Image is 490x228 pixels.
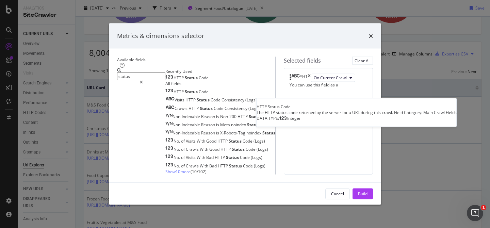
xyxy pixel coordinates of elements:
span: of [181,154,186,160]
span: Code [246,146,257,152]
div: Cancel [331,191,344,197]
span: Code [243,163,254,168]
span: HTTP [218,163,229,168]
span: (Logs) [245,97,257,103]
span: On Current Crawl [314,75,347,81]
span: (Logs) [254,163,265,168]
span: of [181,163,186,168]
span: of [181,146,186,152]
span: Status [197,97,211,103]
span: HTTP [174,75,185,81]
span: Crawls [175,105,189,111]
span: Bad [206,154,215,160]
span: 1 [481,205,486,210]
span: Crawls [186,146,200,152]
div: H1timesOn Current Crawl [290,74,367,82]
div: Recently Used [165,68,275,74]
span: (Logs) [254,138,265,144]
span: Non-200 [220,113,238,119]
iframe: Intercom live chat [467,205,483,221]
span: Reason [201,113,216,119]
span: Good [209,146,220,152]
span: No. [174,138,181,144]
span: No. [174,154,181,160]
div: times [369,32,373,40]
span: HTTP [238,113,249,119]
span: With [197,154,206,160]
div: Metrics & dimensions selector [117,32,204,40]
div: Clear All [355,58,371,63]
div: HTTP Status Code [257,104,457,110]
span: Status [229,138,243,144]
span: Non-Indexable [173,130,201,136]
span: With [200,146,209,152]
span: Code [199,75,209,81]
span: (Logs) [257,146,268,152]
span: Bad [209,163,218,168]
div: Available fields [117,56,275,62]
span: Visits [175,97,185,103]
span: Non-Indexable [173,121,201,127]
span: Consistency [222,97,245,103]
span: Consistency [225,105,248,111]
span: Reason [201,130,216,136]
span: No. [174,163,181,168]
input: Search by field name [117,72,165,80]
span: Crawls [186,163,200,168]
span: Show 10 more [165,168,191,174]
button: Clear All [352,56,373,64]
div: All fields [165,81,275,86]
span: Status [200,105,214,111]
span: Visits [186,154,197,160]
span: HTTP [174,89,185,95]
span: Status [249,113,263,119]
span: Good [206,138,217,144]
button: On Current Crawl [311,74,355,82]
div: Selected fields [284,56,321,64]
span: of [181,138,186,144]
span: With [197,138,206,144]
span: Status [232,146,246,152]
span: ( 10 / 102 ) [191,168,207,174]
div: Build [358,191,367,197]
span: Meta [220,121,231,127]
span: Integer [287,115,301,121]
span: is [216,121,220,127]
span: HTTP [215,154,226,160]
span: HTTP [220,146,232,152]
span: With [200,163,209,168]
span: noindex [231,121,247,127]
div: The HTTP status code returned by the server for a URL during this crawl. Field Category: Main Cra... [257,110,457,115]
button: Build [353,188,373,199]
span: (Logs) [251,154,262,160]
span: Status [226,154,240,160]
span: Code [240,154,251,160]
span: HTTP [189,105,200,111]
button: Cancel [325,188,350,199]
span: No. [174,146,181,152]
span: Code [211,97,222,103]
span: DATA TYPE: [257,115,279,121]
span: Code [199,89,209,95]
span: is [216,130,220,136]
span: Status [262,130,275,136]
span: X-Robots-Tag [220,130,246,136]
span: noindex [246,130,262,136]
span: Non-Indexable [173,113,201,119]
span: Status [247,121,260,127]
span: HTTP [217,138,229,144]
div: You can use this field as a [290,82,367,87]
span: (Logs) [248,105,260,111]
span: HTTP [185,97,197,103]
span: is [216,113,220,119]
span: Reason [201,121,216,127]
span: Visits [186,138,197,144]
div: H1 [302,74,308,82]
span: Code [243,138,254,144]
span: Code [214,105,225,111]
div: times [308,74,311,82]
div: modal [109,23,381,205]
span: Status [185,75,199,81]
span: Status [185,89,199,95]
span: Status [229,163,243,168]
